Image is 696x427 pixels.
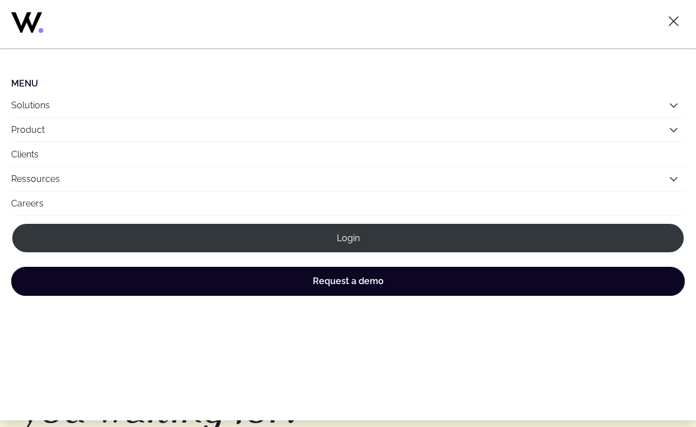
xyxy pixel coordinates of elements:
[11,223,685,253] a: Login
[11,93,685,117] button: Solutions
[11,191,685,215] a: Careers
[11,142,685,166] a: Clients
[11,167,685,191] button: Ressources
[11,174,60,184] a: Ressources
[11,118,685,142] button: Product
[622,353,680,411] iframe: Chatbot
[662,10,685,32] button: Toggle menu
[11,124,45,135] a: Product
[11,267,685,296] a: Request a demo
[11,78,685,89] li: Menu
